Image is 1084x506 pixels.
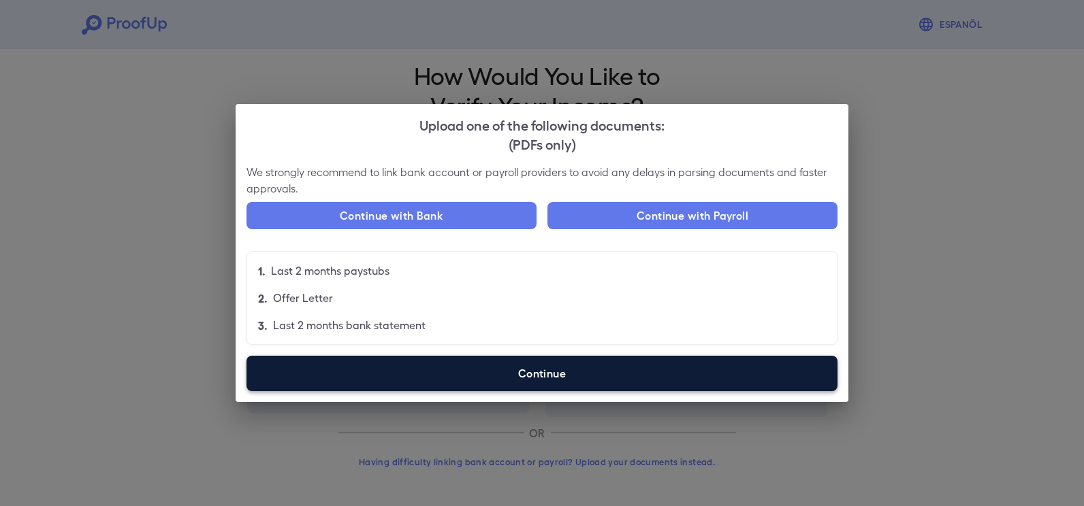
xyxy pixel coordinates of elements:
p: We strongly recommend to link bank account or payroll providers to avoid any delays in parsing do... [246,164,838,197]
div: (PDFs only) [246,134,838,153]
p: 2. [258,290,268,306]
p: Last 2 months bank statement [273,317,426,333]
h2: Upload one of the following documents: [236,104,848,164]
p: 1. [258,263,266,279]
p: Last 2 months paystubs [271,263,389,279]
label: Continue [246,356,838,391]
button: Continue with Bank [246,202,537,229]
p: 3. [258,317,268,333]
p: Offer Letter [273,290,333,306]
button: Continue with Payroll [547,202,838,229]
